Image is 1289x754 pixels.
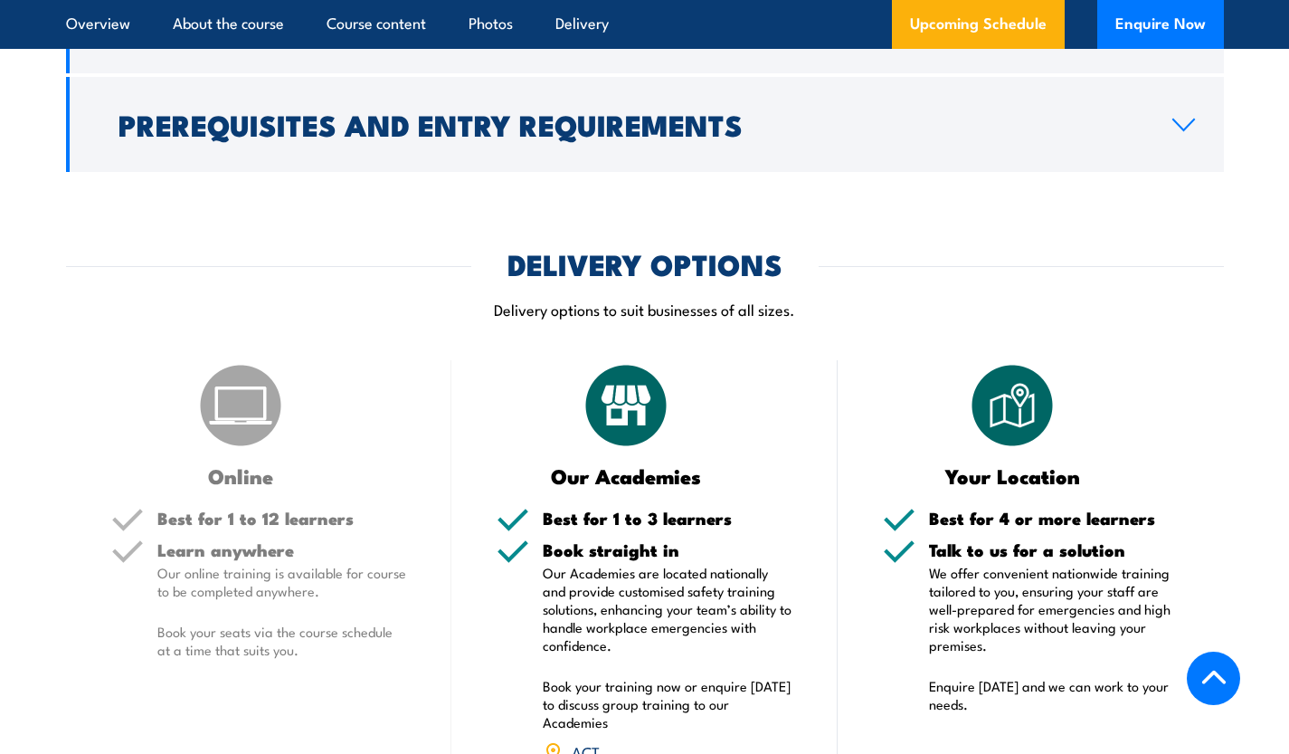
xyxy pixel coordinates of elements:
[929,564,1179,654] p: We offer convenient nationwide training tailored to you, ensuring your staff are well-prepared fo...
[543,541,792,558] h5: Book straight in
[497,465,756,486] h3: Our Academies
[929,541,1179,558] h5: Talk to us for a solution
[543,564,792,654] p: Our Academies are located nationally and provide customised safety training solutions, enhancing ...
[543,677,792,731] p: Book your training now or enquire [DATE] to discuss group training to our Academies
[883,465,1142,486] h3: Your Location
[543,510,792,527] h5: Best for 1 to 3 learners
[66,299,1224,320] p: Delivery options to suit businesses of all sizes.
[157,541,407,558] h5: Learn anywhere
[929,510,1179,527] h5: Best for 4 or more learners
[157,564,407,600] p: Our online training is available for course to be completed anywhere.
[157,623,407,659] p: Book your seats via the course schedule at a time that suits you.
[118,111,1143,137] h2: Prerequisites and Entry Requirements
[66,77,1224,172] a: Prerequisites and Entry Requirements
[111,465,371,486] h3: Online
[507,251,782,276] h2: DELIVERY OPTIONS
[157,510,407,527] h5: Best for 1 to 12 learners
[929,677,1179,713] p: Enquire [DATE] and we can work to your needs.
